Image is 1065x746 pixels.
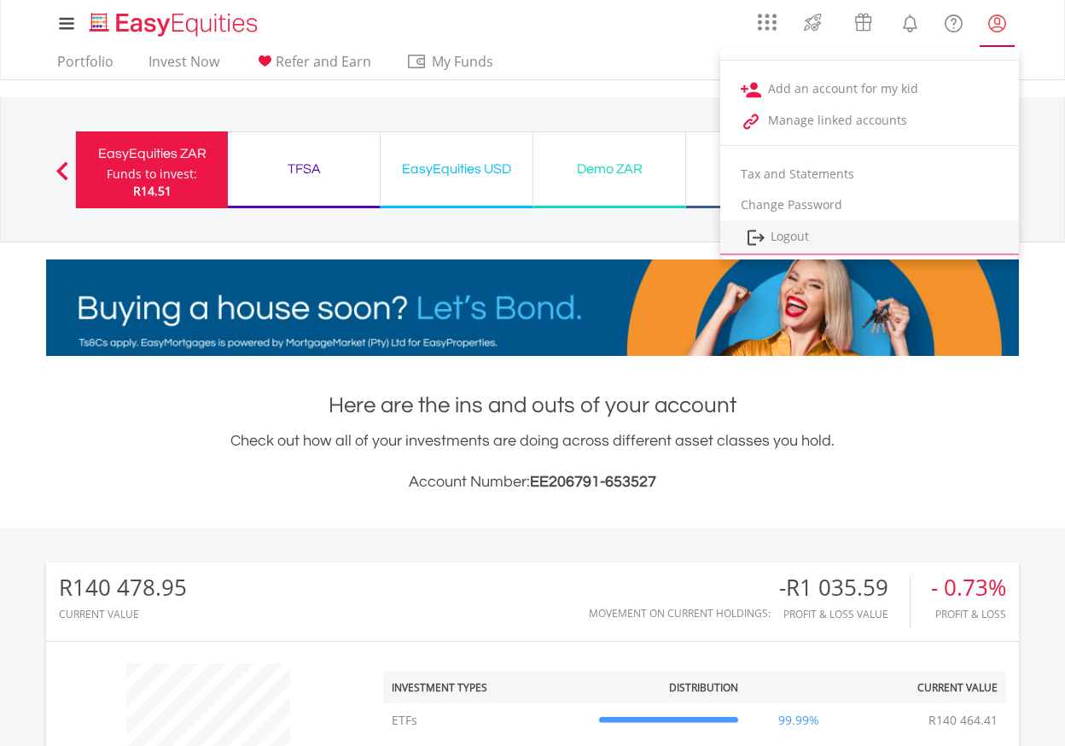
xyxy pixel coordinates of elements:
[920,703,1006,737] td: R140 464.41
[276,52,371,71] span: Refer and Earn
[747,4,788,32] a: AppsGrid
[849,9,877,36] img: vouchers-v2.svg
[720,189,1019,220] a: Change Password
[720,159,1019,189] a: Tax and Statements
[46,470,1019,494] h3: Account Number:
[50,53,120,79] a: Portfolio
[86,10,265,38] img: EasyEquities_Logo.png
[247,53,378,79] a: Refer and Earn
[758,13,777,32] img: grid-menu-icon.svg
[779,575,910,600] div: -R1 035.59
[838,4,888,36] a: Vouchers
[931,575,1006,600] div: - 0.73%
[696,157,828,181] div: Demo USD
[720,73,1019,105] a: Add an account for my kid
[383,672,591,703] th: Investment Types
[779,609,910,620] div: Profit & Loss Value
[931,609,1006,620] div: Profit & Loss
[86,142,218,166] div: EasyEquities ZAR
[383,703,591,737] td: ETFs
[720,220,1019,255] a: Logout
[850,672,1006,703] th: Current Value
[932,4,975,38] a: FAQ's and Support
[59,609,187,620] div: CURRENT VALUE
[133,183,172,199] span: R14.51
[59,575,187,600] div: R140 478.95
[888,4,932,38] a: Notifications
[747,703,851,737] td: 99.99%
[46,429,1019,494] div: Check out how all of your investments are doing across different asset classes you hold.
[406,50,518,73] span: My Funds
[46,390,1019,421] h1: Here are the ins and outs of your account
[799,9,827,36] img: thrive-v2.svg
[83,4,265,38] a: Home page
[142,53,226,79] a: Invest Now
[238,157,370,181] div: TFSA
[46,259,1019,356] img: EasyMortage Promotion Banner
[975,4,1019,42] a: My Profile
[530,474,656,490] span: EE206791-653527
[544,157,675,181] div: Demo ZAR
[669,680,738,695] div: Distribution
[107,166,197,183] div: Funds to invest:
[720,105,1019,137] a: Manage linked accounts
[589,608,771,619] div: Movement on Current Holdings:
[391,157,522,181] div: EasyEquities USD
